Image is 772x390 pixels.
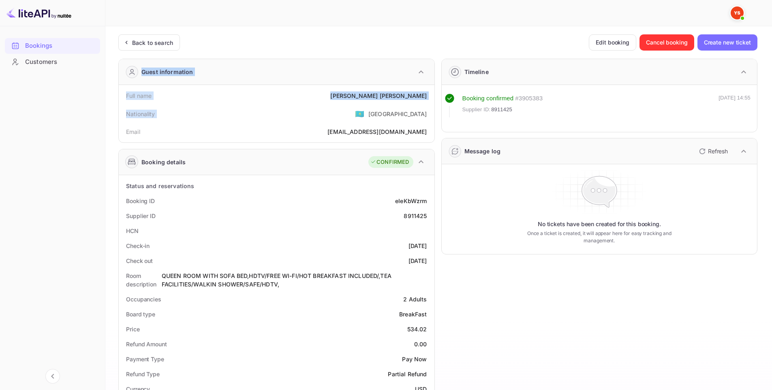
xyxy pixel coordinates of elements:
[538,220,661,228] p: No tickets have been created for this booking.
[402,355,427,363] div: Pay Now
[462,94,514,103] div: Booking confirmed
[162,271,427,288] div: QUEEN ROOM WITH SOFA BED,HDTV/FREE WI-FI/HOT BREAKFAST INCLUDED/,TEA FACILITIES/WALKIN SHOWER/SAF...
[126,355,164,363] div: Payment Type
[408,242,427,250] div: [DATE]
[368,110,427,118] div: [GEOGRAPHIC_DATA]
[399,310,427,318] div: BreakFast
[395,197,427,205] div: eIeKbWzrm
[719,94,751,117] div: [DATE] 14:55
[126,340,167,348] div: Refund Amount
[126,127,140,136] div: Email
[126,91,152,100] div: Full name
[639,34,694,51] button: Cancel booking
[141,68,193,76] div: Guest information
[491,106,512,114] span: 8911425
[126,370,160,378] div: Refund Type
[327,127,427,136] div: [EMAIL_ADDRESS][DOMAIN_NAME]
[515,94,543,103] div: # 3905383
[126,212,156,220] div: Supplier ID
[126,182,194,190] div: Status and reservations
[697,34,757,51] button: Create new ticket
[408,256,427,265] div: [DATE]
[25,41,96,51] div: Bookings
[126,242,150,250] div: Check-in
[5,54,100,69] a: Customers
[25,57,96,67] div: Customers
[126,310,155,318] div: Board type
[126,110,155,118] div: Nationality
[6,6,71,19] img: LiteAPI logo
[126,197,155,205] div: Booking ID
[5,38,100,54] div: Bookings
[414,340,427,348] div: 0.00
[126,295,161,303] div: Occupancies
[330,91,427,100] div: [PERSON_NAME] [PERSON_NAME]
[464,68,489,76] div: Timeline
[462,106,491,114] span: Supplier ID:
[589,34,636,51] button: Edit booking
[126,325,140,333] div: Price
[731,6,744,19] img: Yandex Support
[126,227,139,235] div: HCN
[514,230,684,244] p: Once a ticket is created, it will appear here for easy tracking and management.
[132,38,173,47] div: Back to search
[370,158,409,166] div: CONFIRMED
[694,145,731,158] button: Refresh
[355,106,364,121] span: United States
[464,147,501,155] div: Message log
[407,325,427,333] div: 534.02
[388,370,427,378] div: Partial Refund
[404,212,427,220] div: 8911425
[5,38,100,53] a: Bookings
[45,369,60,384] button: Collapse navigation
[126,271,162,288] div: Room description
[126,256,153,265] div: Check out
[708,147,728,155] p: Refresh
[141,158,186,166] div: Booking details
[5,54,100,70] div: Customers
[403,295,427,303] div: 2 Adults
